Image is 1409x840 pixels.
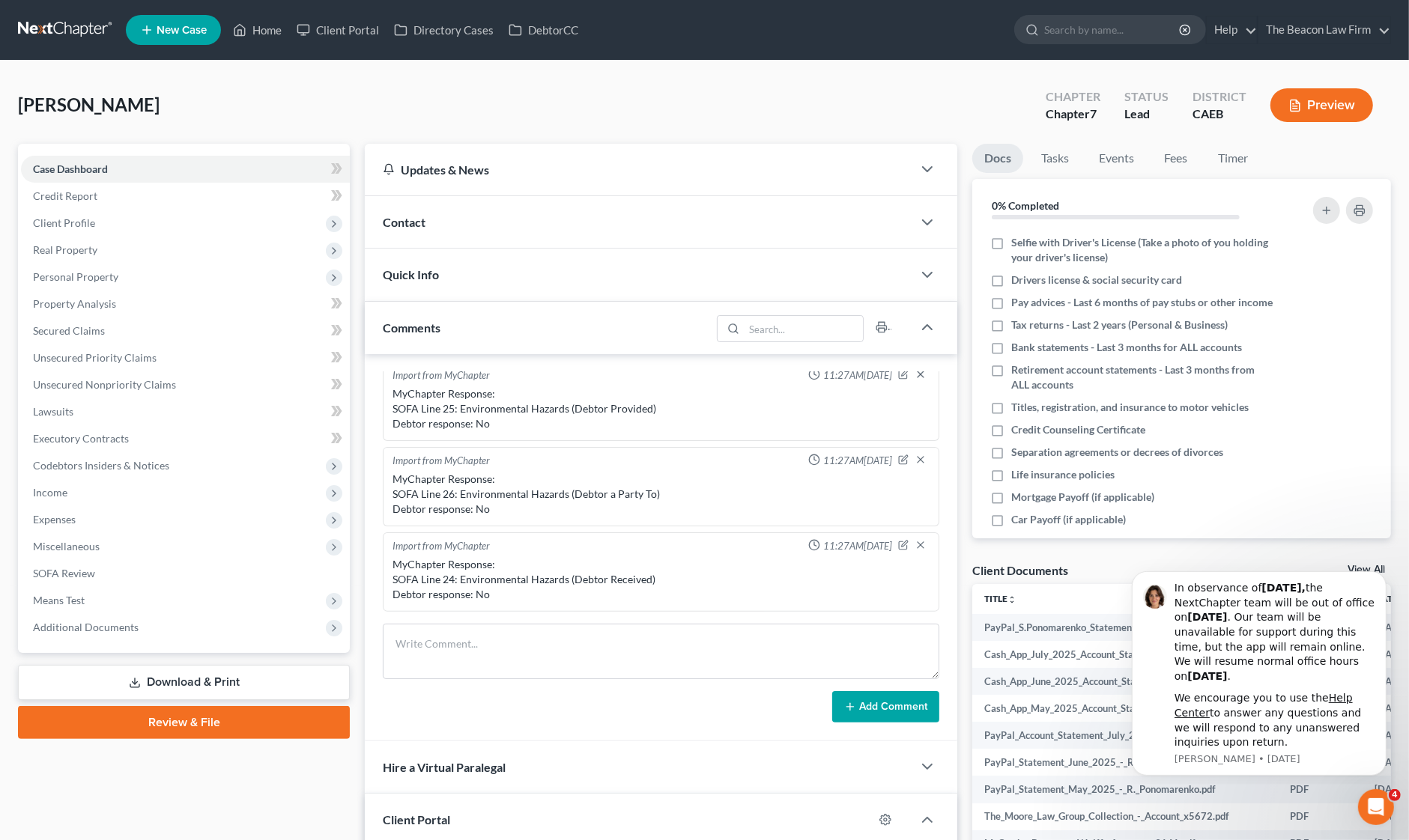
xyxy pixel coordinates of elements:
[1044,16,1181,43] input: Search by name...
[972,776,1278,803] td: PayPal_Statement_May_2025_-_R._Ponomarenko.pdf
[1258,16,1390,43] a: The Beacon Law Firm
[1011,295,1273,310] span: Pay advices - Last 6 months of pay stubs or other income
[1193,106,1246,123] div: CAEB
[744,316,863,341] input: Search...
[157,25,207,36] span: New Case
[33,297,116,310] span: Property Analysis
[383,760,506,774] span: Hire a Virtual Paralegal
[972,803,1278,830] td: The_Moore_Law_Group_Collection_-_Account_x5672.pdf
[823,454,892,468] span: 11:27AM[DATE]
[823,539,892,553] span: 11:27AM[DATE]
[972,749,1278,776] td: PayPal_Statement_June_2025_-_R.Ponomarenko.pdf
[992,199,1059,212] strong: 0% Completed
[823,368,892,383] span: 11:27AM[DATE]
[21,317,350,344] a: Secured Claims
[33,216,95,229] span: Client Profile
[33,351,157,364] span: Unsecured Priority Claims
[1358,789,1394,825] iframe: Intercom live chat
[1046,106,1100,123] div: Chapter
[832,691,939,722] button: Add Comment
[383,812,450,827] span: Client Portal
[21,425,350,452] a: Executory Contracts
[1011,362,1273,392] span: Retirement account statements - Last 3 months from ALL accounts
[33,594,85,606] span: Means Test
[33,540,100,553] span: Miscellaneous
[1124,106,1169,123] div: Lead
[1011,273,1182,287] span: Drivers license & social security card
[383,215,425,229] span: Contact
[18,94,160,115] span: [PERSON_NAME]
[1011,400,1249,415] span: Titles, registration, and insurance to motor vehicles
[21,290,350,317] a: Property Analysis
[1087,144,1146,173] a: Events
[1011,467,1115,482] span: Life insurance policies
[225,16,289,43] a: Home
[21,183,350,210] a: Credit Report
[1011,512,1126,527] span: Car Payoff (if applicable)
[383,162,894,177] div: Updates & News
[1011,340,1242,355] span: Bank statements - Last 3 months for ALL accounts
[33,513,76,526] span: Expenses
[393,557,930,602] div: MyChapter Response: SOFA Line 24: Environmental Hazards (Debtor Received) Debtor response: No
[21,560,350,587] a: SOFA Review
[1270,88,1373,122] button: Preview
[1124,88,1169,106] div: Status
[972,641,1278,668] td: Cash_App_July_2025_Account_Statement.pdf
[972,695,1278,722] td: Cash_App_May_2025_Account_Statement.pdf
[1278,803,1363,830] td: PDF
[1046,88,1100,106] div: Chapter
[33,162,108,175] span: Case Dashboard
[501,16,586,43] a: DebtorCC
[1206,144,1260,173] a: Timer
[393,539,490,554] div: Import from MyChapter
[33,486,67,499] span: Income
[33,459,169,472] span: Codebtors Insiders & Notices
[387,16,501,43] a: Directory Cases
[21,344,350,371] a: Unsecured Priority Claims
[1029,144,1081,173] a: Tasks
[1207,16,1257,43] a: Help
[984,593,1016,604] a: Titleunfold_more
[972,722,1278,749] td: PayPal_Account_Statement_July_2025-_R.Ponomarenko.pdf
[33,378,176,391] span: Unsecured Nonpriority Claims
[393,454,490,469] div: Import from MyChapter
[1011,445,1223,460] span: Separation agreements or decrees of divorces
[393,472,930,517] div: MyChapter Response: SOFA Line 26: Environmental Hazards (Debtor a Party To) Debtor response: No
[1152,144,1200,173] a: Fees
[1090,106,1097,121] span: 7
[1109,558,1409,785] iframe: Intercom notifications message
[33,324,105,337] span: Secured Claims
[1193,88,1246,106] div: District
[972,668,1278,695] td: Cash_App_June_2025_Account_Statement.pdf
[393,368,490,383] div: Import from MyChapter
[383,267,439,281] span: Quick Info
[18,706,350,739] a: Review & File
[289,16,387,43] a: Client Portal
[33,567,95,579] span: SOFA Review
[33,270,118,283] span: Personal Property
[393,386,930,431] div: MyChapter Response: SOFA Line 25: Environmental Hazards (Debtor Provided) Debtor response: No
[1278,776,1363,803] td: PDF
[1011,235,1273,265] span: Selfie with Driver's License (Take a photo of you holding your driver's license)
[972,562,1068,578] div: Client Documents
[21,371,350,398] a: Unsecured Nonpriority Claims
[383,320,440,335] span: Comments
[33,189,97,202] span: Credit Report
[33,243,97,256] span: Real Property
[972,144,1023,173] a: Docs
[18,665,350,700] a: Download & Print
[1011,422,1145,437] span: Credit Counseling Certificate
[972,614,1278,641] td: PayPal_S.Ponomarenko_Statement_3_months.pdf
[33,621,139,633] span: Additional Documents
[1389,789,1401,801] span: 4
[1007,595,1016,604] i: unfold_more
